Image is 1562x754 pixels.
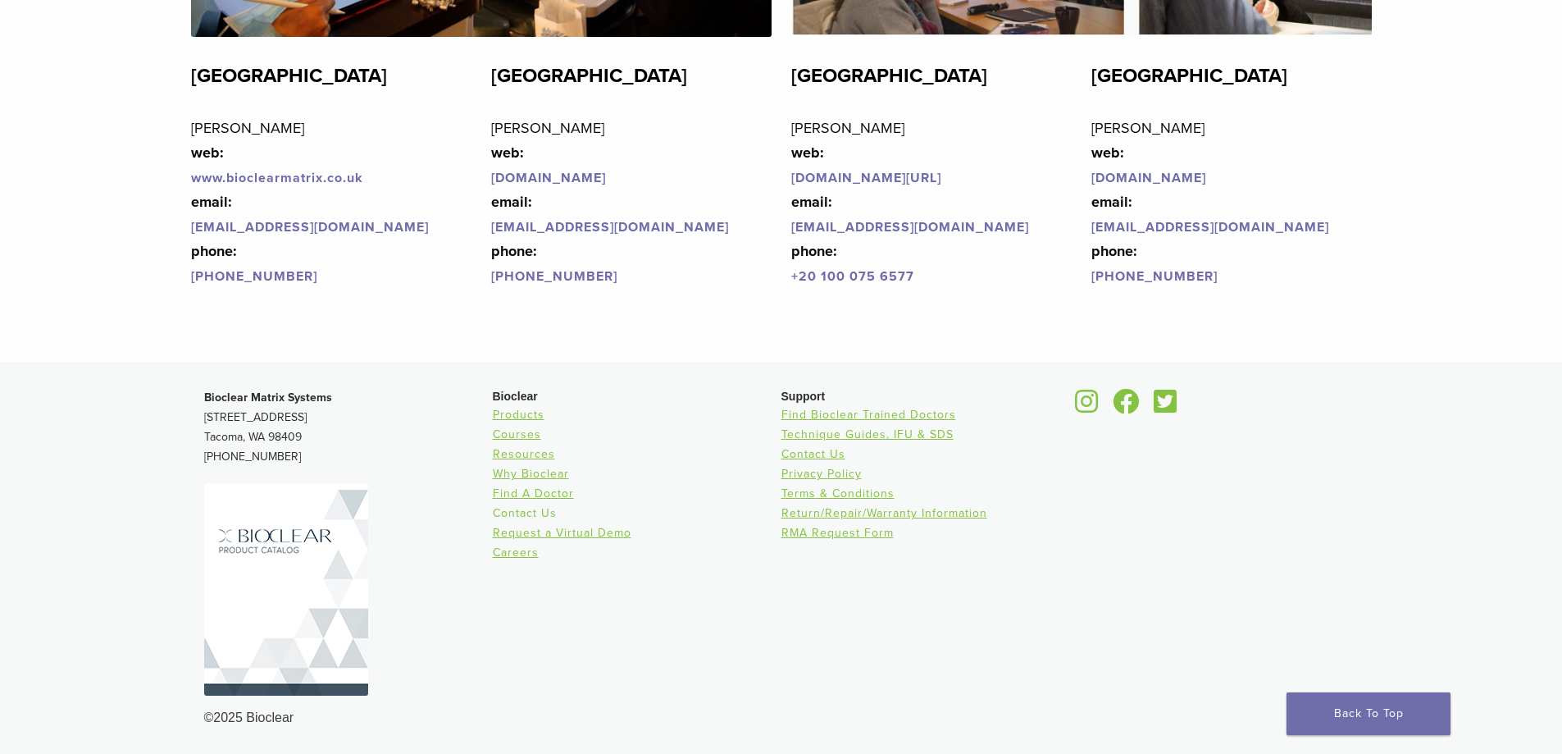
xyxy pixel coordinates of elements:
[204,391,332,404] strong: Bioclear Matrix Systems
[491,170,606,186] a: [DOMAIN_NAME]
[204,388,493,467] p: [STREET_ADDRESS] Tacoma, WA 98409 [PHONE_NUMBER]
[493,467,569,481] a: Why Bioclear
[1091,116,1372,288] p: [PERSON_NAME]
[191,242,237,260] strong: phone:
[491,144,524,162] strong: web:
[1149,399,1183,415] a: Bioclear
[491,64,687,88] strong: [GEOGRAPHIC_DATA]
[493,487,574,500] a: Find A Doctor
[799,268,914,285] a: 20 100 075 6577
[791,144,824,162] strong: web:
[191,193,232,211] strong: email:
[491,193,532,211] strong: email:
[493,390,538,403] span: Bioclear
[781,390,826,403] span: Support
[191,170,355,186] a: www.bioclearmatrix.co.u
[191,144,224,162] strong: web:
[491,268,617,285] a: [PHONE_NUMBER]
[493,408,544,422] a: Products
[791,242,837,260] strong: phone:
[1091,144,1124,162] strong: web:
[191,268,317,285] a: [PHONE_NUMBER]
[781,487,895,500] a: Terms & Conditions
[493,546,539,560] a: Careers
[791,219,1029,235] a: [EMAIL_ADDRESS][DOMAIN_NAME]
[491,116,772,288] p: [PERSON_NAME]
[791,116,1072,288] p: [PERSON_NAME]
[791,193,832,211] strong: email:
[191,116,471,288] p: [PERSON_NAME]
[204,708,1359,728] div: ©2025 Bioclear
[493,526,631,540] a: Request a Virtual Demo
[1091,268,1218,285] a: [PHONE_NUMBER]
[781,526,894,540] a: RMA Request Form
[493,427,541,441] a: Courses
[1070,399,1104,415] a: Bioclear
[781,506,987,520] a: Return/Repair/Warranty Information
[791,170,941,186] a: [DOMAIN_NAME][URL]
[1091,193,1132,211] strong: email:
[493,447,555,461] a: Resources
[781,408,956,422] a: Find Bioclear Trained Doctors
[493,506,557,520] a: Contact Us
[204,483,368,696] img: Bioclear
[1108,399,1145,415] a: Bioclear
[1091,170,1206,186] a: [DOMAIN_NAME]
[791,268,799,285] a: +
[1091,64,1287,88] strong: [GEOGRAPHIC_DATA]
[791,64,987,88] strong: [GEOGRAPHIC_DATA]
[781,467,862,481] a: Privacy Policy
[491,242,537,260] strong: phone:
[491,219,729,235] a: [EMAIL_ADDRESS][DOMAIN_NAME]
[1091,242,1137,260] strong: phone:
[191,64,387,88] strong: [GEOGRAPHIC_DATA]
[1286,692,1450,735] a: Back To Top
[1091,219,1329,235] a: [EMAIL_ADDRESS][DOMAIN_NAME]
[355,170,363,186] a: k
[191,219,429,235] a: [EMAIL_ADDRESS][DOMAIN_NAME]
[781,447,845,461] a: Contact Us
[781,427,954,441] a: Technique Guides, IFU & SDS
